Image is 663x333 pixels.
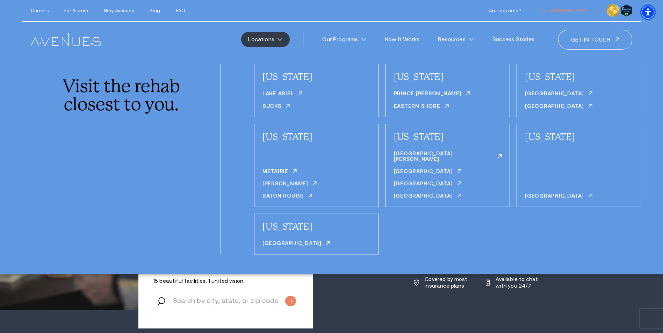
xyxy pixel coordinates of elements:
[496,276,539,289] p: Available to chat with you 24/7
[525,72,575,82] a: [US_STATE]
[394,91,470,98] a: Prince [PERSON_NAME]
[153,277,298,284] p: 15 beautiful facilities. 1 united vision.
[425,276,468,289] p: Covered by most insurance plans
[486,276,539,289] a: Available to chat with you 24/7
[525,132,575,142] a: [US_STATE]
[262,103,290,111] a: Bucks
[394,132,444,142] a: [US_STATE]
[556,8,587,13] span: 866.950.9662
[489,8,521,13] a: Am I covered?
[640,5,656,20] div: Accessibility Menu
[153,288,298,314] input: Search by city, state, or zip code
[176,8,185,13] a: FAQ
[262,193,312,201] a: Baton Rouge
[621,6,632,13] a: Verify LegitScript Approval for www.avenuesrecovery.com
[262,72,312,82] a: [US_STATE]
[607,4,619,17] img: clock
[262,169,297,176] a: Metairie
[60,77,182,113] div: Visit the rehab closest to you.
[378,32,427,47] a: How It Works
[262,181,317,188] a: [PERSON_NAME]
[315,32,373,47] a: Our Programs
[262,221,312,232] a: [US_STATE]
[394,103,449,111] a: Eastern Shore
[394,151,502,164] a: [GEOGRAPHIC_DATA][PERSON_NAME]
[394,193,461,201] a: [GEOGRAPHIC_DATA]
[525,91,592,98] a: [GEOGRAPHIC_DATA]
[150,8,160,13] a: Blog
[540,8,587,13] a: call 866.950.9662
[394,72,444,82] a: [US_STATE]
[394,181,461,188] a: [GEOGRAPHIC_DATA]
[241,32,290,47] a: Locations
[414,276,468,289] a: Covered by most insurance plans
[431,32,481,47] a: Resources
[104,8,134,13] a: Why Avenues
[262,240,330,248] a: [GEOGRAPHIC_DATA]
[525,103,592,111] a: [GEOGRAPHIC_DATA]
[262,132,312,142] a: [US_STATE]
[285,296,296,306] input: Submit button
[31,8,49,13] a: Careers
[525,193,592,201] a: [GEOGRAPHIC_DATA]
[485,32,541,47] a: Success Stories
[558,30,632,50] a: Get in touch
[621,4,632,17] img: Verify Approval for www.avenuesrecovery.com
[262,91,302,98] a: Lake Ariel
[64,8,88,13] a: For Alumni
[394,169,461,176] a: [GEOGRAPHIC_DATA]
